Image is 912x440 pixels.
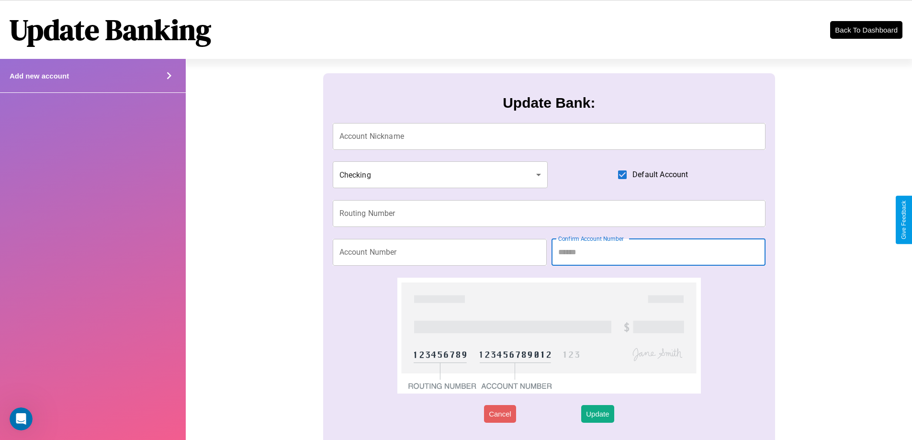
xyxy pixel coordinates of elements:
[10,72,69,80] h4: Add new account
[397,278,700,394] img: check
[581,405,614,423] button: Update
[830,21,902,39] button: Back To Dashboard
[10,10,211,49] h1: Update Banking
[901,201,907,239] div: Give Feedback
[10,407,33,430] iframe: Intercom live chat
[558,235,624,243] label: Confirm Account Number
[484,405,516,423] button: Cancel
[503,95,595,111] h3: Update Bank:
[632,169,688,181] span: Default Account
[333,161,548,188] div: Checking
